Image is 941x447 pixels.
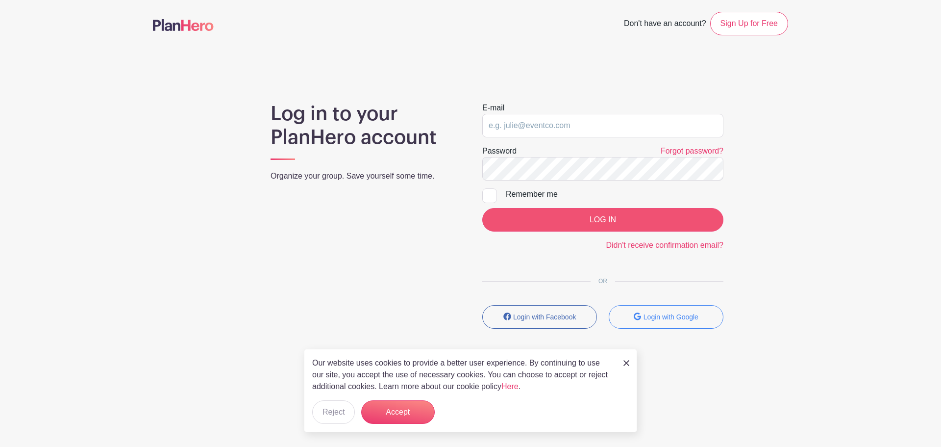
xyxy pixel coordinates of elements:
[661,147,723,155] a: Forgot password?
[482,145,517,157] label: Password
[624,14,706,35] span: Don't have an account?
[506,188,723,200] div: Remember me
[623,360,629,366] img: close_button-5f87c8562297e5c2d7936805f587ecaba9071eb48480494691a3f1689db116b3.svg
[591,278,615,285] span: OR
[482,114,723,137] input: e.g. julie@eventco.com
[644,313,698,321] small: Login with Google
[312,400,355,424] button: Reject
[482,102,504,114] label: E-mail
[153,19,214,31] img: logo-507f7623f17ff9eddc593b1ce0a138ce2505c220e1c5a4e2b4648c50719b7d32.svg
[482,208,723,232] input: LOG IN
[609,305,723,329] button: Login with Google
[361,400,435,424] button: Accept
[271,170,459,182] p: Organize your group. Save yourself some time.
[271,102,459,149] h1: Log in to your PlanHero account
[513,313,576,321] small: Login with Facebook
[482,305,597,329] button: Login with Facebook
[606,241,723,249] a: Didn't receive confirmation email?
[710,12,788,35] a: Sign Up for Free
[312,357,613,393] p: Our website uses cookies to provide a better user experience. By continuing to use our site, you ...
[501,382,519,391] a: Here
